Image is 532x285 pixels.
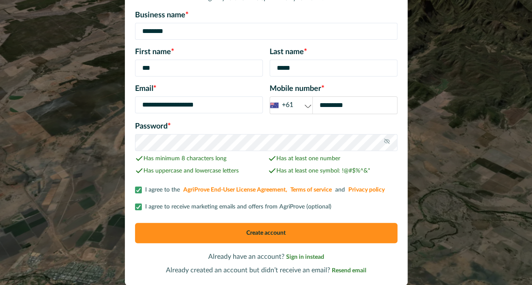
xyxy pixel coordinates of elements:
[135,10,397,21] p: Business name
[268,167,397,175] p: Has at least one symbol: !@#$%^&*
[286,254,324,260] span: Sign in instead
[290,187,332,193] a: Terms of service
[135,167,265,175] p: Has uppercase and lowercase letters
[145,186,386,195] p: I agree to the and
[135,265,397,275] p: Already created an account but didn’t receive an email?
[268,154,397,163] p: Has at least one number
[145,203,331,211] p: I agree to receive marketing emails and offers from AgriProve (optional)
[286,253,324,260] a: Sign in instead
[135,47,263,58] p: First name
[135,121,397,132] p: Password
[270,83,397,95] p: Mobile number
[135,154,261,163] p: Has minimum 8 characters long
[183,187,287,193] a: AgriProve End-User License Agreement,
[270,47,397,58] p: Last name
[135,252,397,262] p: Already have an account?
[348,187,385,193] a: Privacy policy
[332,268,366,274] span: Resend email
[135,223,397,243] button: Create account
[135,83,263,95] p: Email
[332,267,366,274] a: Resend email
